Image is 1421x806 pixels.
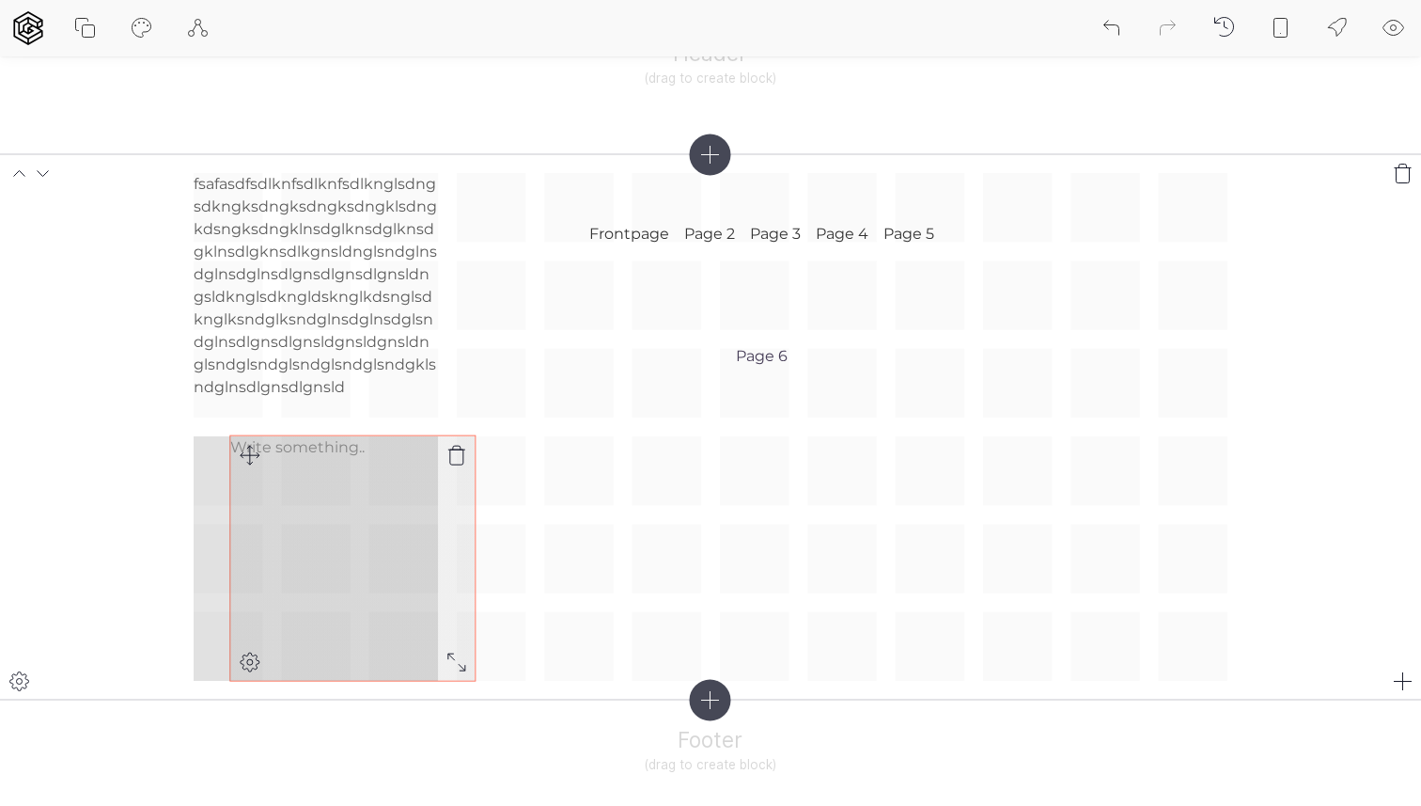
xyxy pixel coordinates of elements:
[684,217,735,250] a: Page 2
[750,217,801,250] a: Page 3
[1383,662,1421,700] div: Add block
[437,642,475,680] div: Resize block
[1212,15,1235,41] div: Backups
[589,217,669,250] a: Frontpage
[736,340,788,372] a: Page 6
[1383,154,1421,192] div: Delete section
[23,154,61,192] div: Move down
[437,435,475,473] div: Delete block
[816,217,868,250] a: Page 4
[194,173,438,399] p: fsafasdfsdlknfsdlknfsdlknglsdngsdkngksdngksdngksdngklsdngkdsngksdngklnsdglknsdglknsdgklnsdlgknsdl...
[883,217,934,250] a: Page 5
